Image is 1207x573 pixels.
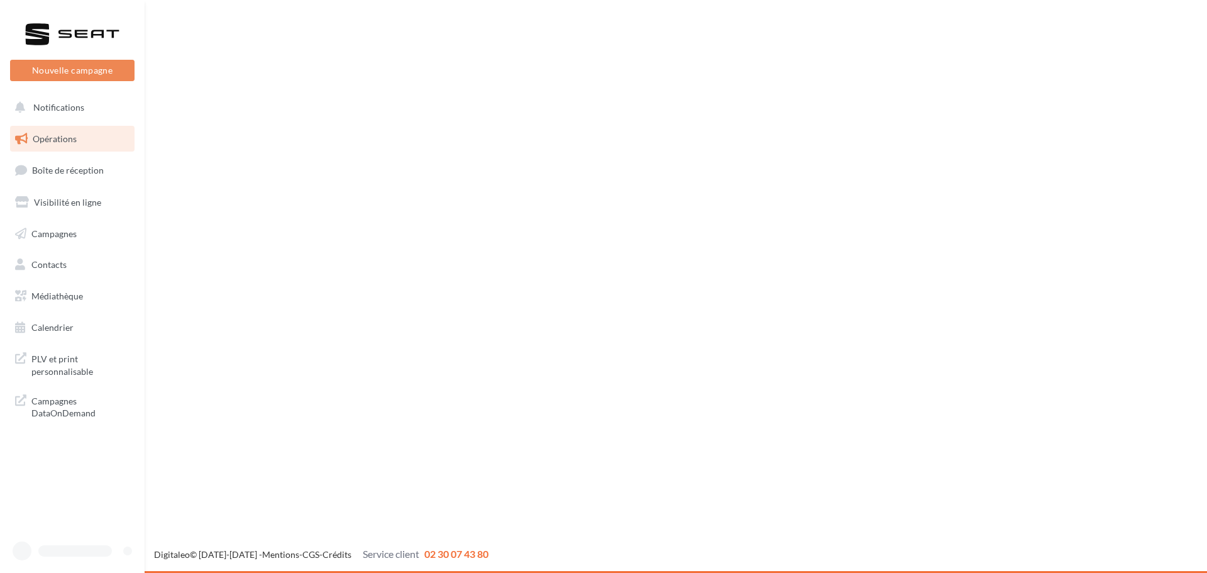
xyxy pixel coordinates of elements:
[8,126,137,152] a: Opérations
[33,102,84,113] span: Notifications
[31,322,74,333] span: Calendrier
[8,283,137,309] a: Médiathèque
[8,345,137,382] a: PLV et print personnalisable
[34,197,101,208] span: Visibilité en ligne
[154,549,190,560] a: Digitaleo
[8,157,137,184] a: Boîte de réception
[322,549,351,560] a: Crédits
[363,548,419,560] span: Service client
[262,549,299,560] a: Mentions
[31,392,130,420] span: Campagnes DataOnDemand
[31,228,77,238] span: Campagnes
[8,314,137,341] a: Calendrier
[424,548,488,560] span: 02 30 07 43 80
[31,291,83,301] span: Médiathèque
[8,221,137,247] a: Campagnes
[8,94,132,121] button: Notifications
[8,387,137,425] a: Campagnes DataOnDemand
[33,133,77,144] span: Opérations
[31,350,130,377] span: PLV et print personnalisable
[154,549,488,560] span: © [DATE]-[DATE] - - -
[302,549,319,560] a: CGS
[32,165,104,175] span: Boîte de réception
[31,259,67,270] span: Contacts
[8,189,137,216] a: Visibilité en ligne
[10,60,135,81] button: Nouvelle campagne
[8,252,137,278] a: Contacts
